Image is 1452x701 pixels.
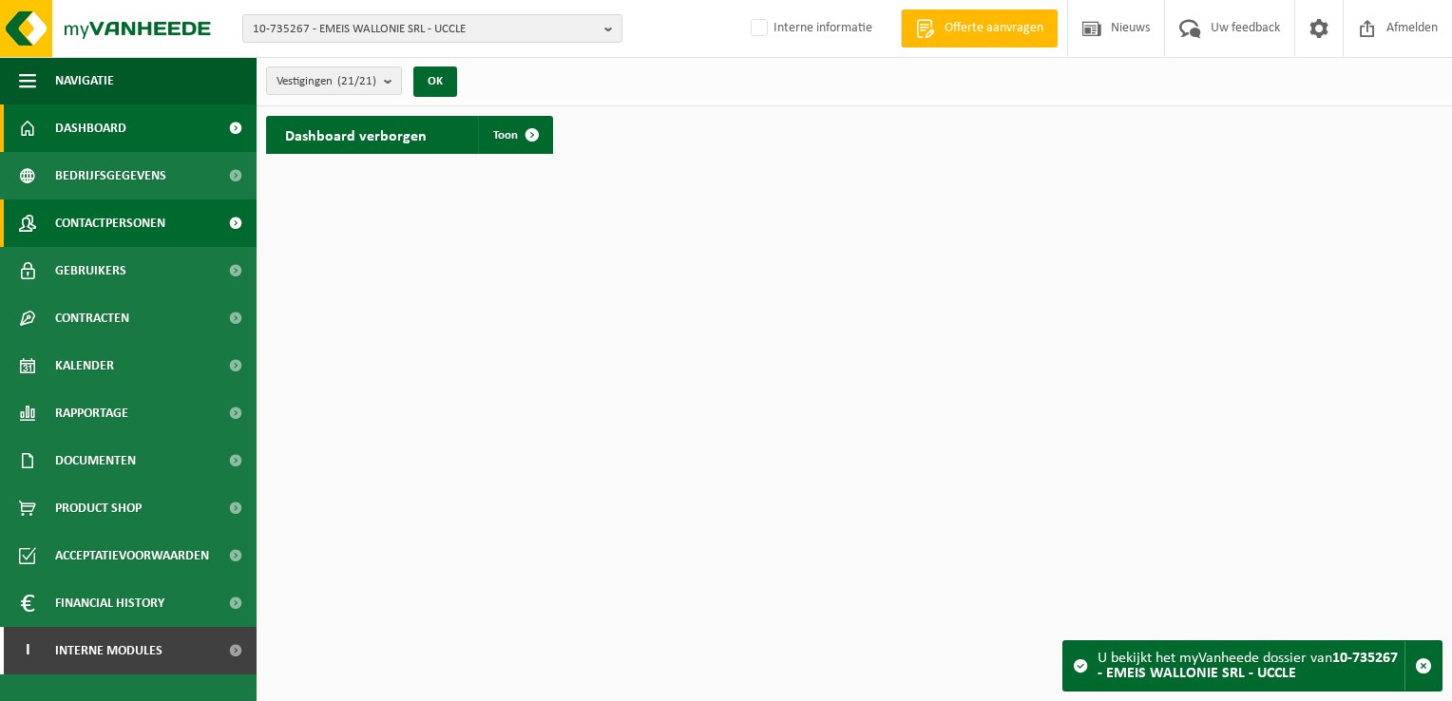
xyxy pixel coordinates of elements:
span: Rapportage [55,389,128,437]
span: Vestigingen [277,67,376,96]
div: U bekijkt het myVanheede dossier van [1098,641,1404,691]
span: I [19,627,36,674]
count: (21/21) [337,75,376,87]
h2: Dashboard verborgen [266,116,446,153]
span: Financial History [55,579,164,627]
button: Vestigingen(21/21) [266,66,402,95]
strong: 10-735267 - EMEIS WALLONIE SRL - UCCLE [1098,651,1398,681]
span: Acceptatievoorwaarden [55,532,209,579]
span: Documenten [55,437,136,484]
span: Gebruikers [55,247,126,294]
span: Toon [493,129,518,142]
span: 10-735267 - EMEIS WALLONIE SRL - UCCLE [253,15,597,44]
button: 10-735267 - EMEIS WALLONIE SRL - UCCLE [242,14,622,43]
span: Product Shop [55,484,142,532]
span: Contracten [55,294,129,342]
span: Navigatie [55,57,114,104]
button: OK [413,66,457,97]
label: Interne informatie [747,14,872,43]
span: Dashboard [55,104,126,152]
span: Offerte aanvragen [940,19,1048,38]
span: Contactpersonen [55,199,165,247]
span: Bedrijfsgegevens [55,152,166,199]
span: Kalender [55,342,114,389]
a: Toon [478,116,551,154]
a: Offerte aanvragen [901,9,1058,47]
span: Interne modules [55,627,162,674]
